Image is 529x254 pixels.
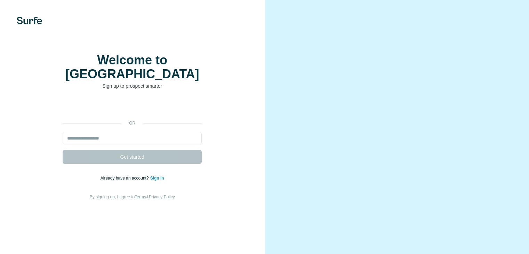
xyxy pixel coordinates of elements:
[63,53,202,81] h1: Welcome to [GEOGRAPHIC_DATA]
[63,82,202,89] p: Sign up to prospect smarter
[17,17,42,24] img: Surfe's logo
[101,176,150,181] span: Already have an account?
[149,195,175,199] a: Privacy Policy
[150,176,164,181] a: Sign in
[59,100,205,115] iframe: Sign in with Google Button
[135,195,146,199] a: Terms
[90,195,175,199] span: By signing up, I agree to &
[121,120,143,126] p: or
